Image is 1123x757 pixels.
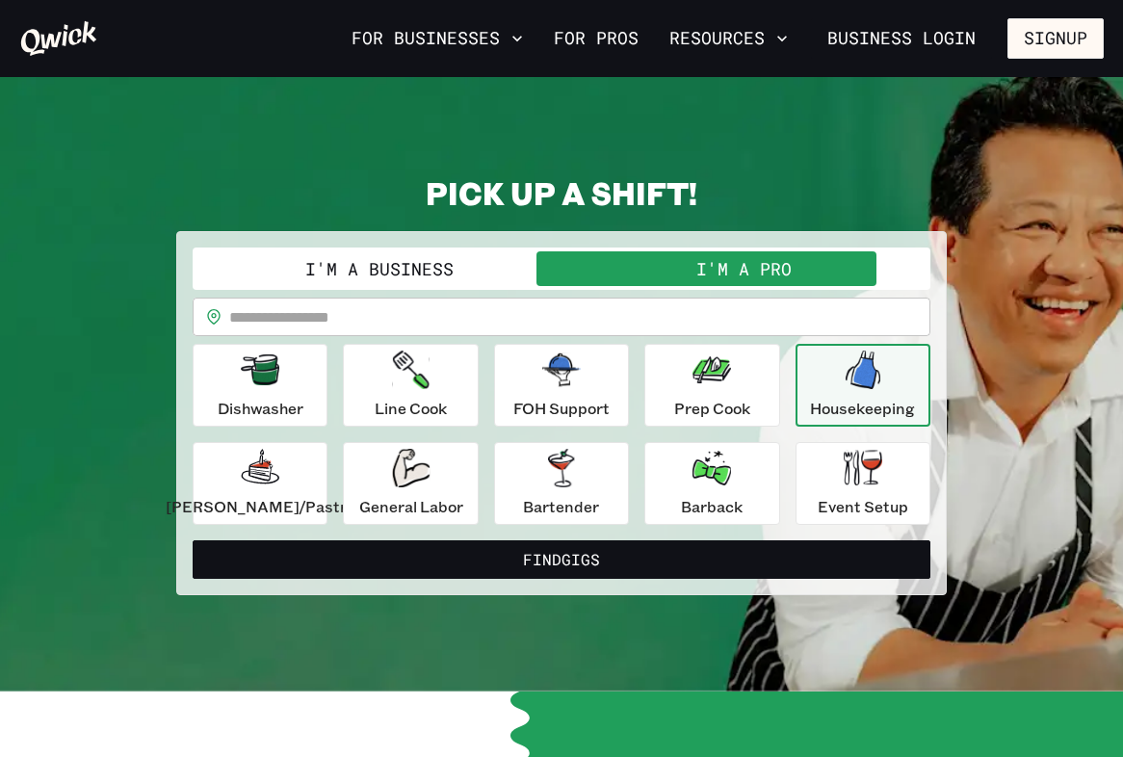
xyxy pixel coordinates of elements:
[546,22,646,55] a: For Pros
[523,495,599,518] p: Bartender
[166,495,354,518] p: [PERSON_NAME]/Pastry
[561,251,927,286] button: I'm a Pro
[644,442,779,525] button: Barback
[193,344,327,427] button: Dishwasher
[359,495,463,518] p: General Labor
[796,344,930,427] button: Housekeeping
[196,251,561,286] button: I'm a Business
[674,397,750,420] p: Prep Cook
[343,344,478,427] button: Line Cook
[494,442,629,525] button: Bartender
[513,397,610,420] p: FOH Support
[818,495,908,518] p: Event Setup
[681,495,743,518] p: Barback
[494,344,629,427] button: FOH Support
[344,22,531,55] button: For Businesses
[811,18,992,59] a: Business Login
[218,397,303,420] p: Dishwasher
[193,540,930,579] button: FindGigs
[644,344,779,427] button: Prep Cook
[193,442,327,525] button: [PERSON_NAME]/Pastry
[796,442,930,525] button: Event Setup
[343,442,478,525] button: General Labor
[662,22,796,55] button: Resources
[176,173,947,212] h2: PICK UP A SHIFT!
[375,397,447,420] p: Line Cook
[1007,18,1104,59] button: Signup
[810,397,915,420] p: Housekeeping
